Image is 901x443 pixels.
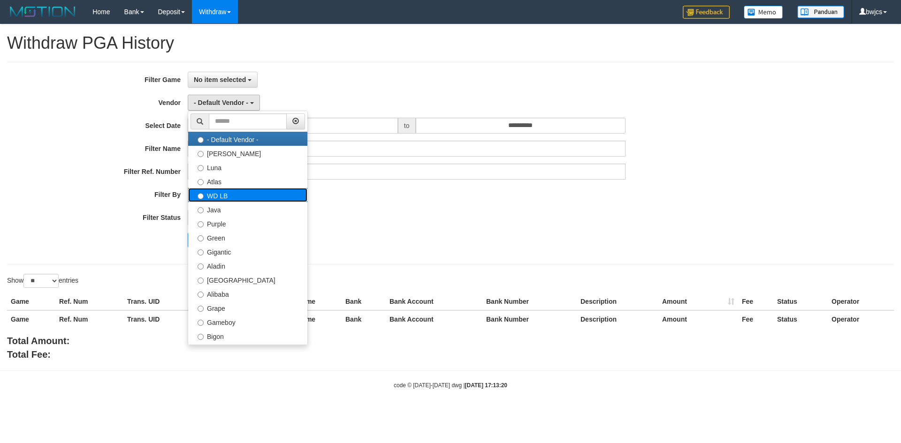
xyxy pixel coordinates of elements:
input: - Default Vendor - [198,137,204,143]
label: Green [188,230,307,244]
th: Bank Account [386,310,482,328]
label: - Default Vendor - [188,132,307,146]
img: Feedback.jpg [683,6,730,19]
th: Bank [342,310,386,328]
th: Status [773,293,828,310]
label: Luna [188,160,307,174]
label: WD LB [188,188,307,202]
input: Aladin [198,263,204,270]
input: Atlas [198,179,204,185]
label: Show entries [7,274,78,288]
th: Trans. UID [123,310,199,328]
label: Alibaba [188,286,307,300]
label: Java [188,202,307,216]
label: Grape [188,300,307,315]
th: Trans. UID [123,293,199,310]
input: Alibaba [198,292,204,298]
span: to [398,118,416,134]
th: Ref. Num [55,310,123,328]
img: panduan.png [797,6,844,18]
button: No item selected [188,72,258,88]
th: Bank Account [386,293,482,310]
th: Operator [828,293,894,310]
strong: [DATE] 17:13:20 [465,382,507,389]
label: Purple [188,216,307,230]
th: Name [294,310,342,328]
th: Ref. Num [55,293,123,310]
label: Gameboy [188,315,307,329]
input: Bigon [198,334,204,340]
small: code © [DATE]-[DATE] dwg | [394,382,507,389]
th: Amount [658,310,738,328]
b: Total Amount: [7,336,69,346]
input: Java [198,207,204,213]
span: No item selected [194,76,246,83]
input: Grape [198,306,204,312]
select: Showentries [23,274,59,288]
input: [GEOGRAPHIC_DATA] [198,278,204,284]
b: Total Fee: [7,349,51,360]
input: Purple [198,221,204,227]
h1: Withdraw PGA History [7,34,894,53]
input: Gameboy [198,320,204,326]
input: [PERSON_NAME] [198,151,204,157]
th: Game [7,293,55,310]
label: [GEOGRAPHIC_DATA] [188,272,307,286]
input: Green [198,235,204,241]
th: Game [7,310,55,328]
span: - Default Vendor - [194,99,248,106]
input: Gigantic [198,249,204,255]
th: Description [577,293,658,310]
th: Fee [738,293,773,310]
img: MOTION_logo.png [7,5,78,19]
input: WD LB [198,193,204,199]
th: Fee [738,310,773,328]
label: Atlas [188,174,307,188]
th: Operator [828,310,894,328]
th: Status [773,310,828,328]
th: Bank Number [482,310,577,328]
label: Allstar [188,343,307,357]
th: Amount [658,293,738,310]
th: Bank Number [482,293,577,310]
th: Name [294,293,342,310]
th: Bank [342,293,386,310]
img: Button%20Memo.svg [744,6,783,19]
label: Aladin [188,258,307,272]
label: [PERSON_NAME] [188,146,307,160]
label: Bigon [188,329,307,343]
label: Gigantic [188,244,307,258]
input: Luna [198,165,204,171]
button: - Default Vendor - [188,95,260,111]
th: Description [577,310,658,328]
